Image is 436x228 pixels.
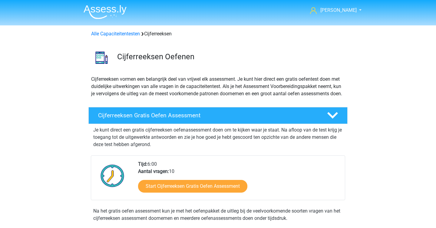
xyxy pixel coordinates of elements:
[97,161,128,191] img: Klok
[134,161,345,200] div: 6:00 10
[138,180,247,193] a: Start Cijferreeksen Gratis Oefen Assessment
[138,168,169,174] b: Aantal vragen:
[117,52,343,61] h3: Cijferreeksen Oefenen
[84,5,127,19] img: Assessly
[93,126,343,148] p: Je kunt direct een gratis cijferreeksen oefenassessment doen om te kijken waar je staat. Na afloo...
[91,76,345,97] p: Cijferreeksen vormen een belangrijk deel van vrijwel elk assessment. Je kunt hier direct een grat...
[98,112,317,119] h4: Cijferreeksen Gratis Oefen Assessment
[320,7,357,13] span: [PERSON_NAME]
[86,107,350,124] a: Cijferreeksen Gratis Oefen Assessment
[138,161,147,167] b: Tijd:
[308,7,357,14] a: [PERSON_NAME]
[89,45,114,70] img: cijferreeksen
[91,31,140,37] a: Alle Capaciteitentesten
[91,207,345,222] div: Na het gratis oefen assessment kun je met het oefenpakket de uitleg bij de veelvoorkomende soorte...
[89,30,347,37] div: Cijferreeksen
